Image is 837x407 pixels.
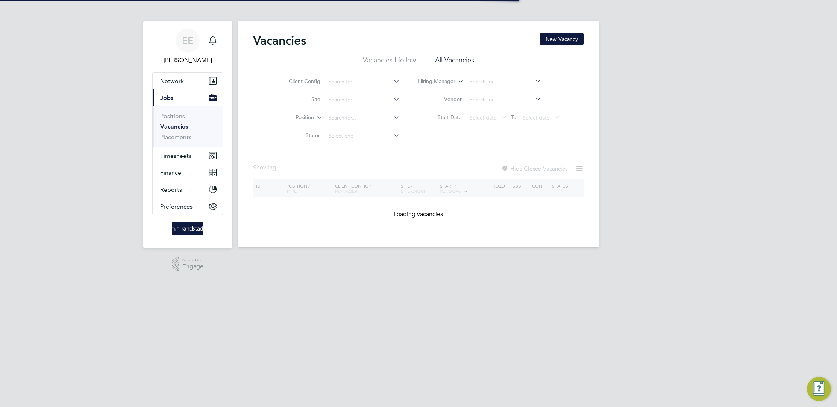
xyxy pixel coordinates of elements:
[160,186,182,193] span: Reports
[271,114,314,121] label: Position
[467,95,541,105] input: Search for...
[540,33,584,45] button: New Vacancy
[326,113,400,123] input: Search for...
[253,164,282,172] div: Showing
[160,152,191,159] span: Timesheets
[153,198,223,215] button: Preferences
[277,132,320,139] label: Status
[160,169,181,176] span: Finance
[160,94,173,101] span: Jobs
[153,73,223,89] button: Network
[276,164,281,171] span: ...
[160,123,188,130] a: Vacancies
[412,78,455,85] label: Hiring Manager
[253,33,306,48] h2: Vacancies
[153,89,223,106] button: Jobs
[153,106,223,147] div: Jobs
[182,263,203,270] span: Engage
[807,377,831,401] button: Engage Resource Center
[326,131,400,141] input: Select one
[182,36,193,45] span: EE
[152,222,223,235] a: Go to home page
[277,96,320,103] label: Site
[277,78,320,85] label: Client Config
[153,181,223,198] button: Reports
[418,114,462,121] label: Start Date
[523,114,550,121] span: Select date
[160,112,185,120] a: Positions
[160,77,184,85] span: Network
[152,56,223,65] span: Elliott Ebanks
[143,21,232,248] nav: Main navigation
[160,133,191,141] a: Placements
[326,95,400,105] input: Search for...
[363,56,416,69] li: Vacancies I follow
[467,77,541,87] input: Search for...
[501,165,567,172] label: Hide Closed Vacancies
[470,114,497,121] span: Select date
[152,29,223,65] a: EE[PERSON_NAME]
[326,77,400,87] input: Search for...
[418,96,462,103] label: Vendor
[153,164,223,181] button: Finance
[182,257,203,263] span: Powered by
[153,147,223,164] button: Timesheets
[435,56,474,69] li: All Vacancies
[509,112,519,122] span: To
[172,222,203,235] img: randstad-logo-retina.png
[172,257,204,271] a: Powered byEngage
[160,203,193,210] span: Preferences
